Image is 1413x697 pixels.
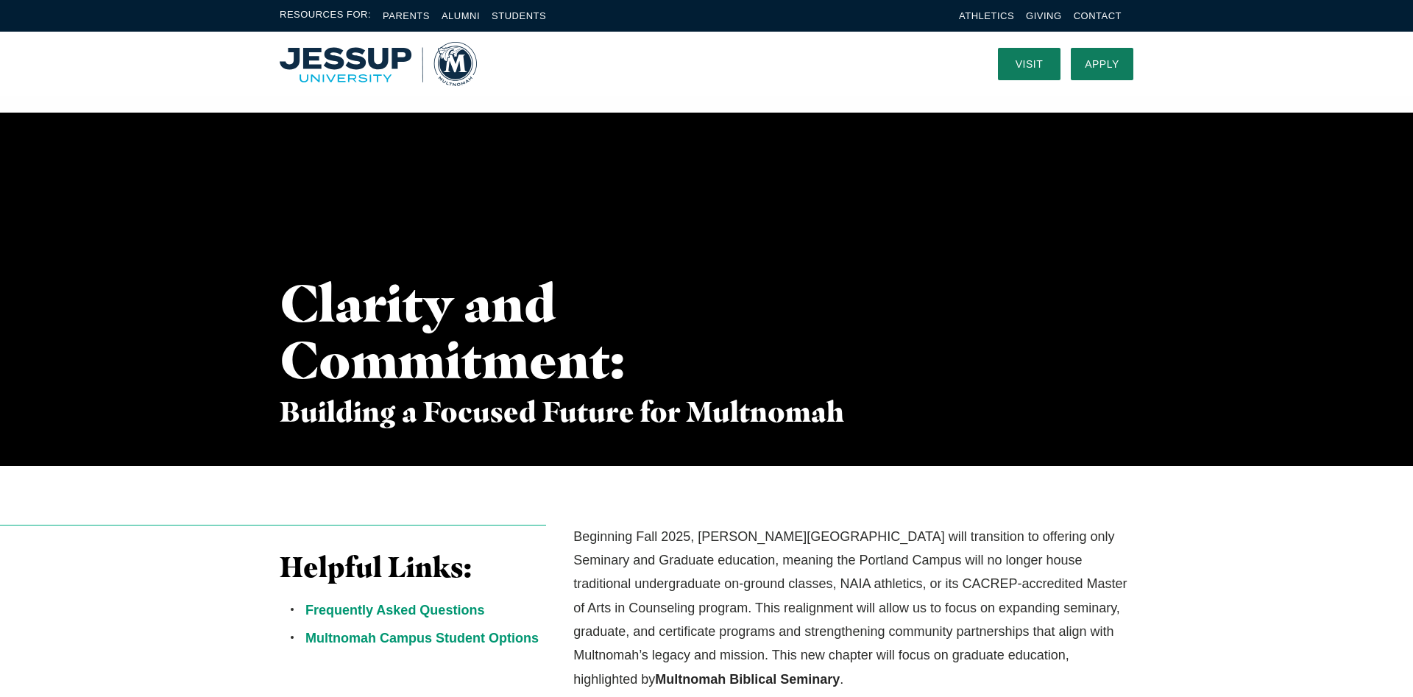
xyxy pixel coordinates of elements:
[1071,48,1133,80] a: Apply
[305,603,484,618] a: Frequently Asked Questions
[280,395,849,429] h3: Building a Focused Future for Multnomah
[280,551,546,584] h3: Helpful Links:
[280,42,477,86] img: Multnomah University Logo
[1026,10,1062,21] a: Giving
[1074,10,1122,21] a: Contact
[442,10,480,21] a: Alumni
[492,10,546,21] a: Students
[573,525,1133,692] p: Beginning Fall 2025, [PERSON_NAME][GEOGRAPHIC_DATA] will transition to offering only Seminary and...
[280,42,477,86] a: Home
[305,631,539,645] a: Multnomah Campus Student Options
[280,7,371,24] span: Resources For:
[655,672,840,687] strong: Multnomah Biblical Seminary
[383,10,430,21] a: Parents
[998,48,1060,80] a: Visit
[280,275,620,388] h1: Clarity and Commitment:
[959,10,1014,21] a: Athletics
